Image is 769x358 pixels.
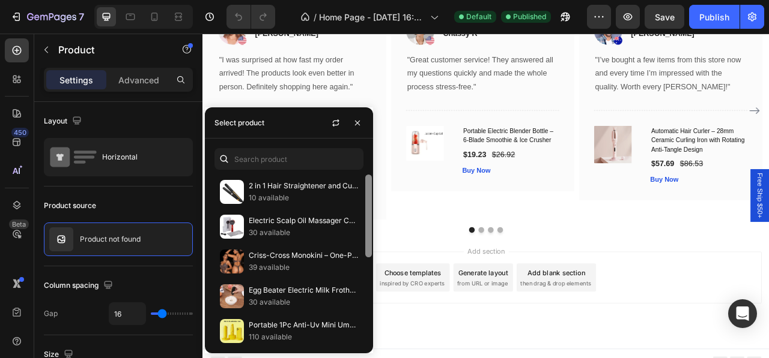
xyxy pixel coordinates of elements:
div: Horizontal [102,143,175,171]
span: Default [466,11,491,22]
img: collections [220,249,244,273]
div: Generate layout [326,298,389,311]
h1: Portable Electric Blender Bottle – 6-Blade Smoothie & Ice Crusher [330,118,453,143]
img: Portable Blender Bottle Electric 6 Blades Multifunction Juice Blender Fresh Juice Smoothie Blende... [258,118,306,163]
div: Product [35,101,67,112]
div: Undo/Redo [226,5,275,29]
div: Beta [9,219,29,229]
p: 30 available [249,227,358,239]
span: Free Ship $50+ [703,178,715,235]
span: Published [513,11,546,22]
button: Buy Now [330,169,366,181]
button: Dot [375,246,382,254]
div: Choose templates [231,298,304,311]
button: Dot [351,246,358,254]
div: Select product [214,118,264,128]
div: Layout [44,113,84,130]
p: "I was surprised at how fast my order arrived! The products look even better in person. Definitel... [20,25,213,77]
p: Product [58,43,160,57]
p: Electric Scalp Oil Massager Comb – Red Light & Hair Growth [249,215,358,227]
input: Search in Settings & Advanced [214,148,363,170]
p: We cannot find any products from your Shopify store. Please try manually syncing the data from Sh... [51,139,204,186]
h1: Automatic Hair Curler – 28mm Ceramic Curling Iron with Rotating Anti-Tangle Design [569,118,692,155]
img: collections [220,319,244,343]
span: from URL or image [324,313,388,324]
button: Sync from Shopify [107,188,180,207]
div: Open Intercom Messenger [728,299,757,328]
div: $26.92 [366,146,398,163]
button: Publish [689,5,740,29]
p: Settings [59,74,93,86]
button: Add product [51,188,102,207]
img: no image transparent [49,227,73,251]
span: Add section [332,271,389,284]
img: collections [220,180,244,204]
div: Product source [44,200,96,211]
p: Egg Beater Electric Milk Frother Household Small Mixer for Coffee [249,284,358,296]
button: Carousel Back Arrow [10,89,29,108]
span: Save [655,12,675,22]
p: 30 available [249,296,358,308]
span: inspired by CRO experts [225,313,308,324]
div: 450 [11,128,29,137]
div: Column spacing [44,278,115,294]
p: 2 in 1 Hair Straightener and Curler Portable Straightening Iron [249,180,358,192]
button: Save [645,5,684,29]
p: "I’ve bought a few items from this store now and every time I’m impressed with the quality. Worth... [499,25,691,77]
p: 10 available [249,192,358,204]
div: $19.23 [330,146,362,163]
button: Dot [363,246,370,254]
span: Home Page - [DATE] 16:40:42 [319,11,425,23]
div: $57.69 [569,157,601,174]
p: 7 [79,10,84,24]
p: Can not get product from Shopify [51,128,204,140]
div: $86.53 [606,157,637,174]
button: Dot [339,246,346,254]
p: 110 available [249,331,358,343]
div: Publish [699,11,729,23]
span: then drag & drop elements [404,313,494,324]
button: 7 [5,5,90,29]
p: Advanced [118,74,159,86]
button: Buy Now [569,180,605,192]
span: / [314,11,317,23]
img: collections [220,284,244,308]
img: collections [220,215,244,239]
input: Auto [109,303,145,324]
p: Portable 1Pc Anti-Uv Mini Umbrella for Sunny and Rainy Days [249,319,358,331]
p: "Great customer service! They answered all my questions quickly and made the whole process stress... [260,25,452,77]
img: Automatic Hair Curler 28Mm Negative Ions Electric Ceramic Curling Hair Stick Rotating Curl Waves ... [497,118,546,166]
iframe: Design area [202,34,769,358]
button: Carousel Next Arrow [692,89,711,108]
div: Add blank section [413,298,487,311]
p: Product not found [80,235,141,243]
p: Criss-Cross Monokini – One-Piece Swimsuit for Women’s Beachwear [249,249,358,261]
p: 39 available [249,261,358,273]
div: Gap [44,308,58,319]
